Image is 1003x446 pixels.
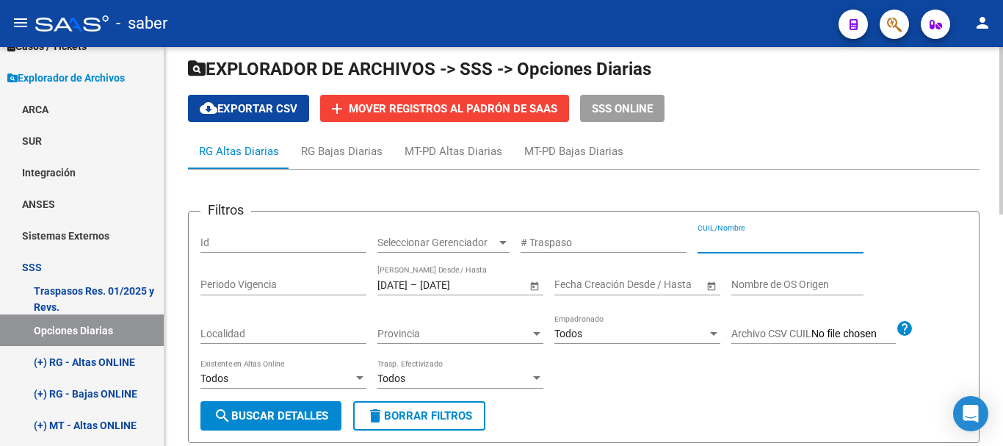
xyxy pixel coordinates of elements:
span: EXPLORADOR DE ARCHIVOS -> SSS -> Opciones Diarias [188,59,651,79]
input: Fecha fin [620,278,692,291]
button: Exportar CSV [188,95,309,122]
span: Seleccionar Gerenciador [377,237,496,249]
span: Archivo CSV CUIL [731,328,811,339]
mat-icon: menu [12,14,29,32]
mat-icon: cloud_download [200,99,217,117]
div: MT-PD Altas Diarias [405,143,502,159]
input: Fecha fin [420,278,492,291]
span: Todos [377,373,405,384]
div: RG Bajas Diarias [301,143,383,159]
input: Fecha inicio [554,278,608,291]
span: Todos [554,328,582,339]
span: Explorador de Archivos [7,70,125,86]
span: Provincia [377,328,530,340]
span: Buscar Detalles [214,409,328,422]
h3: Filtros [200,200,251,220]
button: Open calendar [526,278,542,293]
button: Open calendar [703,278,719,293]
input: Fecha inicio [377,278,408,291]
mat-icon: add [328,100,346,118]
div: RG Altas Diarias [199,143,279,159]
mat-icon: search [214,407,231,425]
span: Mover registros al PADRÓN de SAAS [349,102,557,115]
div: MT-PD Bajas Diarias [524,143,623,159]
input: Archivo CSV CUIL [811,328,896,341]
mat-icon: delete [366,407,384,425]
span: Todos [200,373,228,384]
mat-icon: help [896,320,913,337]
button: Buscar Detalles [200,401,341,431]
button: Mover registros al PADRÓN de SAAS [320,95,569,122]
span: – [410,278,417,291]
span: SSS ONLINE [592,102,653,115]
button: SSS ONLINE [580,95,665,122]
mat-icon: person [974,14,991,32]
span: - saber [116,7,167,40]
div: Open Intercom Messenger [953,396,988,431]
button: Borrar Filtros [353,401,485,431]
span: Exportar CSV [200,102,297,115]
span: Borrar Filtros [366,409,472,422]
